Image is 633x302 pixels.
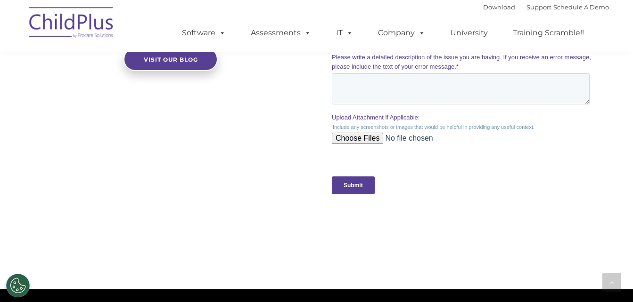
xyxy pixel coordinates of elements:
[369,24,435,42] a: Company
[483,3,609,11] font: |
[131,101,171,108] span: Phone number
[479,200,633,302] iframe: Chat Widget
[327,24,362,42] a: IT
[526,3,551,11] a: Support
[25,0,119,48] img: ChildPlus by Procare Solutions
[131,62,160,69] span: Last name
[143,56,197,63] span: Visit our blog
[6,274,30,297] button: Cookies Settings
[241,24,321,42] a: Assessments
[503,24,593,42] a: Training Scramble!!
[173,24,235,42] a: Software
[441,24,497,42] a: University
[483,3,515,11] a: Download
[553,3,609,11] a: Schedule A Demo
[123,48,218,71] a: Visit our blog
